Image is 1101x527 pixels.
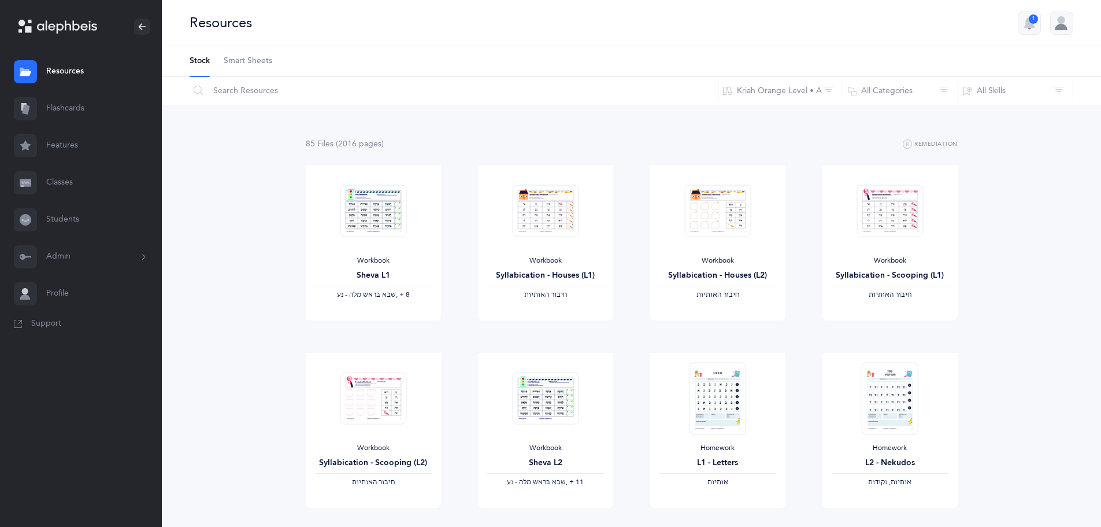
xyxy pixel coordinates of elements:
[315,444,432,453] div: Workbook
[31,318,61,330] span: Support
[689,362,746,434] img: Homework_L1_Letters_O_Orange_EN_thumbnail_1731215263.png
[832,270,948,282] div: Syllabication - Scooping (L1)
[336,139,384,149] span: (2016 page )
[337,290,396,298] span: ‫שבא בראש מלה - נע‬
[315,290,432,300] div: ‪, + 8‬
[832,444,948,453] div: Homework
[1018,12,1041,35] button: 1
[315,256,432,266] div: Workbook
[832,256,948,266] div: Workbook
[507,478,566,486] span: ‫שבא בראש מלה - נע‬
[524,290,567,298] span: ‫חיבור האותיות‬
[315,457,432,469] div: Syllabication - Scooping (L2)
[659,457,776,469] div: L1 - Letters
[512,185,579,237] img: Syllabication-Workbook-Level-1-EN_Orange_Houses_thumbnail_1741114714.png
[832,457,948,469] div: L2 - Nekudos
[487,270,604,282] div: Syllabication - Houses (L1)
[487,457,604,469] div: Sheva L2
[330,139,333,149] span: s
[352,478,395,486] span: ‫חיבור האותיות‬
[903,138,958,152] button: Remediation
[659,270,776,282] div: Syllabication - Houses (L2)
[189,77,718,105] input: Search Resources
[487,444,604,453] div: Workbook
[869,290,911,298] span: ‫חיבור האותיות‬
[684,185,751,237] img: Syllabication-Workbook-Level-2-Houses-EN_thumbnail_1741114840.png
[224,56,272,67] span: Smart Sheets
[306,139,333,149] span: 85 File
[696,290,739,298] span: ‫חיבור האותיות‬
[487,478,604,487] div: ‪, + 11‬
[340,185,406,237] img: Sheva-Workbook-Orange-A-L1_EN_thumbnail_1754034062.png
[190,13,252,32] div: Resources
[1029,14,1038,24] div: 1
[843,77,958,105] button: All Categories
[1043,469,1087,513] iframe: Drift Widget Chat Controller
[487,256,604,266] div: Workbook
[718,77,843,105] button: Kriah Orange Level • A
[512,372,579,425] img: Sheva-Workbook-Orange-A-L2_EN_thumbnail_1754034118.png
[315,270,432,282] div: Sheva L1
[340,372,406,425] img: Syllabication-Workbook-Level-2-Scooping-EN_thumbnail_1724263547.png
[857,185,923,237] img: Syllabication-Workbook-Level-1-EN_Orange_Scooping_thumbnail_1741114890.png
[378,139,381,149] span: s
[861,362,918,434] img: Homework_L2_Nekudos_O_EN_thumbnail_1739258670.png
[868,478,911,486] span: ‫אותיות, נקודות‬
[659,256,776,266] div: Workbook
[659,444,776,453] div: Homework
[958,77,1073,105] button: All Skills
[707,478,728,486] span: ‫אותיות‬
